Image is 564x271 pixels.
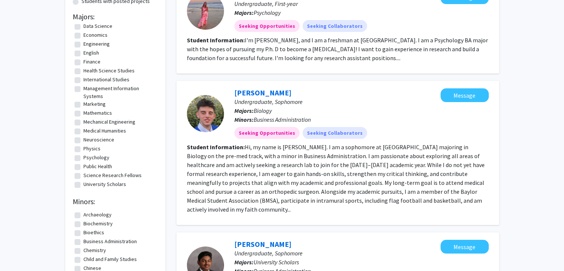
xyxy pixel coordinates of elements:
label: Mechanical Engineering [83,118,135,126]
span: University Scholars [254,258,299,266]
iframe: Chat [6,238,32,265]
button: Message Anishvaran Manohar [441,240,489,254]
mat-chip: Seeking Collaborators [303,127,367,139]
label: International Studies [83,76,129,84]
label: Data Science [83,22,112,30]
label: Marketing [83,100,106,108]
label: Finance [83,58,100,66]
b: Student Information: [187,36,245,44]
fg-read-more: Hi, my name is [PERSON_NAME]. I am a sophomore at [GEOGRAPHIC_DATA] majoring in Biology on the pr... [187,143,485,213]
label: Business Administration [83,238,137,245]
label: Health Science Studies [83,67,135,75]
mat-chip: Seeking Collaborators [303,20,367,32]
label: Economics [83,31,108,39]
span: Undergraduate, Sophomore [234,98,303,105]
label: Neuroscience [83,136,114,144]
a: [PERSON_NAME] [234,88,291,97]
label: Archaeology [83,211,112,219]
fg-read-more: I'm [PERSON_NAME], and I am a freshman at [GEOGRAPHIC_DATA]. I am a Psychology BA major with the ... [187,36,488,62]
label: Child and Family Studies [83,255,137,263]
label: Public Health [83,163,112,170]
label: Management Information Systems [83,85,156,100]
b: Majors: [234,258,254,266]
span: Business Administration [254,116,311,123]
label: University Scholars [83,180,126,188]
label: Mathematics [83,109,112,117]
label: Bioethics [83,229,104,236]
mat-chip: Seeking Opportunities [234,20,300,32]
span: Psychology [254,9,281,16]
label: Psychology [83,154,109,161]
label: Medical Humanities [83,127,126,135]
label: Chemistry [83,246,106,254]
h2: Majors: [73,12,158,21]
span: Undergraduate, Sophomore [234,249,303,257]
b: Minors: [234,116,254,123]
label: Biochemistry [83,220,113,228]
b: Majors: [234,107,254,114]
label: Physics [83,145,100,153]
b: Majors: [234,9,254,16]
span: Biology [254,107,272,114]
mat-chip: Seeking Opportunities [234,127,300,139]
button: Message Alexander Grubbs [441,88,489,102]
b: Student Information: [187,143,245,151]
label: English [83,49,99,57]
a: [PERSON_NAME] [234,239,291,249]
h2: Minors: [73,197,158,206]
label: Engineering [83,40,110,48]
label: Science Research Fellows [83,172,142,179]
